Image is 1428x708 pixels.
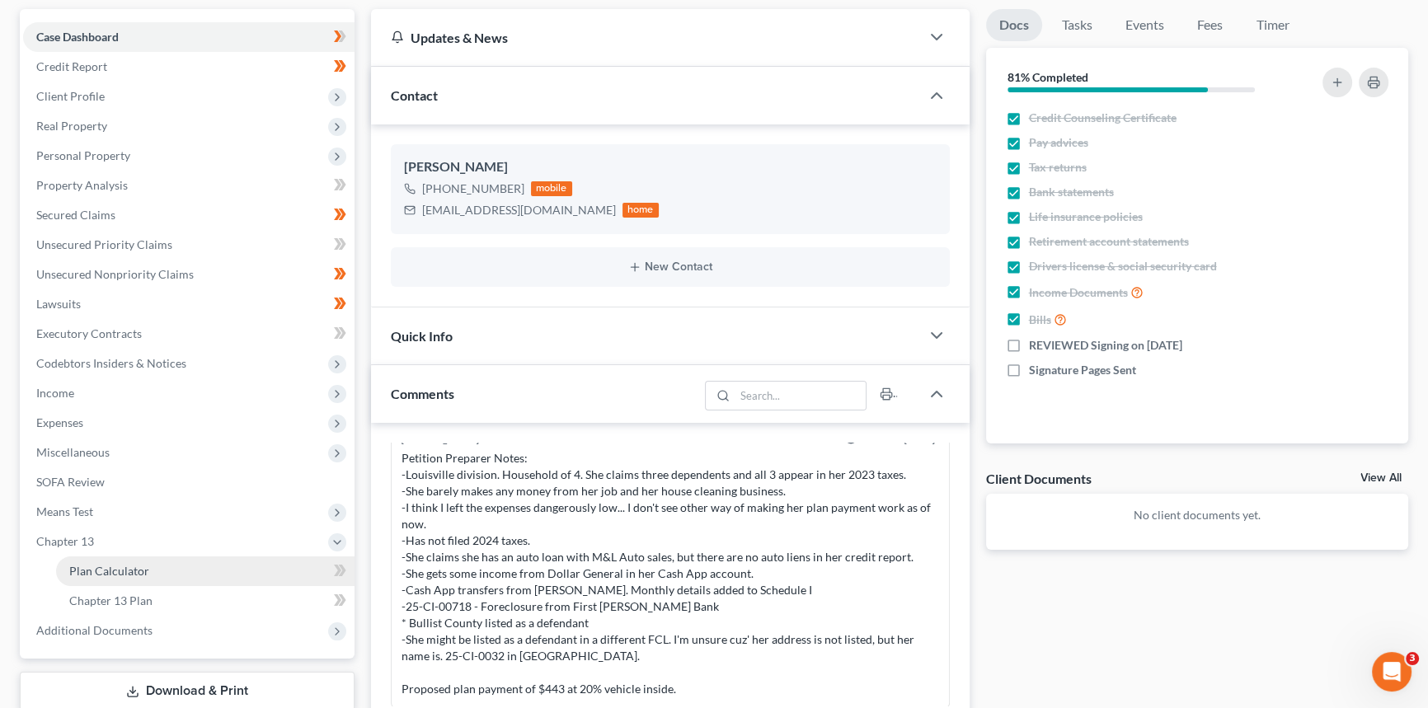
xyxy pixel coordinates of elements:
a: Fees [1184,9,1237,41]
a: Secured Claims [23,200,355,230]
a: Plan Calculator [56,556,355,586]
span: Codebtors Insiders & Notices [36,356,186,370]
div: Updates & News [391,29,900,46]
span: Personal Property [36,148,130,162]
span: Signature Pages Sent [1029,362,1136,378]
p: No client documents yet. [999,507,1396,523]
span: Executory Contracts [36,326,142,340]
a: SOFA Review [23,467,355,497]
div: [EMAIL_ADDRESS][DOMAIN_NAME] [422,202,616,218]
div: mobile [531,181,572,196]
span: Retirement account statements [1029,233,1189,250]
span: Bills [1029,312,1051,328]
div: Client Documents [986,470,1092,487]
a: View All [1360,472,1402,484]
span: Unsecured Nonpriority Claims [36,267,194,281]
span: Plan Calculator [69,564,149,578]
a: Case Dashboard [23,22,355,52]
a: Timer [1243,9,1303,41]
span: Expenses [36,415,83,429]
span: Income Documents [1029,284,1128,301]
a: Lawsuits [23,289,355,319]
div: [PERSON_NAME] [404,157,937,177]
a: Tasks [1049,9,1106,41]
span: Income [36,386,74,400]
span: Miscellaneous [36,445,110,459]
button: New Contact [404,260,937,274]
a: Credit Report [23,52,355,82]
span: Life insurance policies [1029,209,1143,225]
span: Chapter 13 Plan [69,593,153,607]
span: Drivers license & social security card [1029,258,1217,274]
div: [PHONE_NUMBER] [422,181,524,197]
span: Lawsuits [36,297,81,311]
a: Docs [986,9,1042,41]
strong: 81% Completed [1008,70,1088,84]
span: Client Profile [36,89,105,103]
span: Contact [391,87,438,103]
span: Credit Report [36,59,107,73]
div: Petition Preparer Notes: -Louisville division. Household of 4. She claims three dependents and al... [402,450,939,697]
span: Bank statements [1029,184,1114,200]
a: Unsecured Nonpriority Claims [23,260,355,289]
span: Means Test [36,504,93,518]
span: 3 [1406,652,1419,665]
a: Executory Contracts [23,319,355,349]
span: Secured Claims [36,208,115,222]
span: Pay advices [1029,134,1088,151]
input: Search... [735,382,866,410]
span: Case Dashboard [36,30,119,44]
span: Quick Info [391,328,453,344]
span: Chapter 13 [36,534,94,548]
a: Property Analysis [23,171,355,200]
span: Real Property [36,119,107,133]
span: REVIEWED Signing on [DATE] [1029,337,1182,354]
span: Comments [391,386,454,401]
span: Additional Documents [36,623,153,637]
span: Credit Counseling Certificate [1029,110,1177,126]
iframe: Intercom live chat [1372,652,1412,692]
a: Events [1112,9,1177,41]
span: Property Analysis [36,178,128,192]
a: Unsecured Priority Claims [23,230,355,260]
a: Chapter 13 Plan [56,586,355,616]
span: Tax returns [1029,159,1087,176]
span: Unsecured Priority Claims [36,237,172,251]
span: SOFA Review [36,475,105,489]
div: home [622,203,659,218]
